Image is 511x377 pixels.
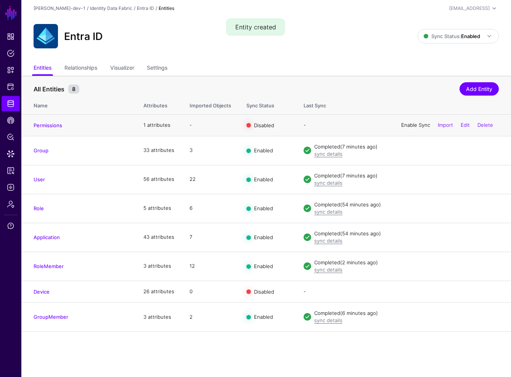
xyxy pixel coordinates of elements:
a: Group [34,147,48,153]
span: Reports [7,167,14,174]
a: CAEP Hub [2,113,20,128]
span: Enabled [254,234,273,240]
td: 7 [182,223,239,252]
span: Enabled [254,176,273,182]
a: Entities [34,61,51,76]
div: Entity created [226,18,285,36]
span: Support [7,222,14,230]
div: Completed (7 minutes ago) [314,143,499,151]
a: Logs [2,180,20,195]
td: 6 [182,194,239,223]
a: Relationships [64,61,97,76]
a: Policies [2,46,20,61]
span: Data Lens [7,150,14,158]
span: Snippets [7,66,14,74]
strong: Enabled [461,33,480,39]
td: 3 [182,136,239,165]
a: Reports [2,163,20,178]
a: sync details [314,151,342,157]
td: 0 [182,281,239,302]
a: Import [438,122,453,128]
span: Enabled [254,147,273,153]
a: Dashboard [2,29,20,44]
span: Logs [7,184,14,191]
td: 12 [182,252,239,281]
a: SGNL [5,5,18,21]
td: - [182,114,239,136]
div: Completed (7 minutes ago) [314,172,499,180]
a: Admin [2,196,20,212]
a: sync details [314,238,342,244]
span: Disabled [254,122,274,128]
th: Name [21,94,136,114]
span: All Entities [32,85,66,94]
a: Identity Data Fabric [90,5,132,11]
td: 1 attributes [136,114,182,136]
a: User [34,176,45,182]
a: sync details [314,317,342,323]
a: Edit [461,122,470,128]
div: / [154,5,159,12]
a: Delete [477,122,493,128]
a: [PERSON_NAME]-dev-1 [34,5,85,11]
td: 26 attributes [136,281,182,302]
th: Attributes [136,94,182,114]
a: RoleMember [34,263,64,269]
span: CAEP Hub [7,117,14,124]
a: Settings [147,61,167,76]
td: 22 [182,165,239,194]
app-datasources-item-entities-syncstatus: - [304,288,306,294]
span: Policy Lens [7,133,14,141]
td: 2 [182,302,239,331]
span: Sync Status: [424,33,480,39]
a: Add Entity [460,82,499,96]
span: Enabled [254,263,273,269]
a: Identity Data Fabric [2,96,20,111]
td: 33 attributes [136,136,182,165]
div: Completed (54 minutes ago) [314,230,499,238]
span: Dashboard [7,33,14,40]
td: 5 attributes [136,194,182,223]
img: svg+xml;base64,PHN2ZyB3aWR0aD0iNjQiIGhlaWdodD0iNjQiIHZpZXdCb3g9IjAgMCA2NCA2NCIgZmlsbD0ibm9uZSIgeG... [34,24,58,48]
span: Disabled [254,288,274,294]
app-datasources-item-entities-syncstatus: - [304,122,306,128]
span: Enabled [254,205,273,211]
a: Policy Lens [2,129,20,145]
a: Data Lens [2,146,20,161]
div: Completed (2 minutes ago) [314,259,499,267]
h2: Entra ID [64,30,103,42]
td: 3 attributes [136,252,182,281]
a: sync details [314,209,342,215]
a: Role [34,205,44,211]
span: Identity Data Fabric [7,100,14,107]
a: Protected Systems [2,79,20,94]
span: Admin [7,200,14,208]
a: Entra ID [137,5,154,11]
span: Protected Systems [7,83,14,91]
div: [EMAIL_ADDRESS] [449,5,490,12]
a: Snippets [2,62,20,78]
td: 43 attributes [136,223,182,252]
a: sync details [314,180,342,186]
div: Completed (6 minutes ago) [314,310,499,317]
td: 3 attributes [136,302,182,331]
strong: Entities [159,5,174,11]
span: Policies [7,50,14,57]
a: sync details [314,267,342,273]
a: Application [34,234,60,240]
a: Visualizer [110,61,134,76]
div: / [85,5,90,12]
th: Sync Status [239,94,296,114]
small: 8 [68,85,79,94]
span: Enabled [254,314,273,320]
a: GroupMember [34,314,68,320]
td: 56 attributes [136,165,182,194]
th: Last Sync [296,94,511,114]
a: Permissions [34,122,62,128]
th: Imported Objects [182,94,239,114]
div: / [132,5,137,12]
a: Enable Sync [401,122,430,128]
div: Completed (54 minutes ago) [314,201,499,209]
a: Device [34,289,50,295]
